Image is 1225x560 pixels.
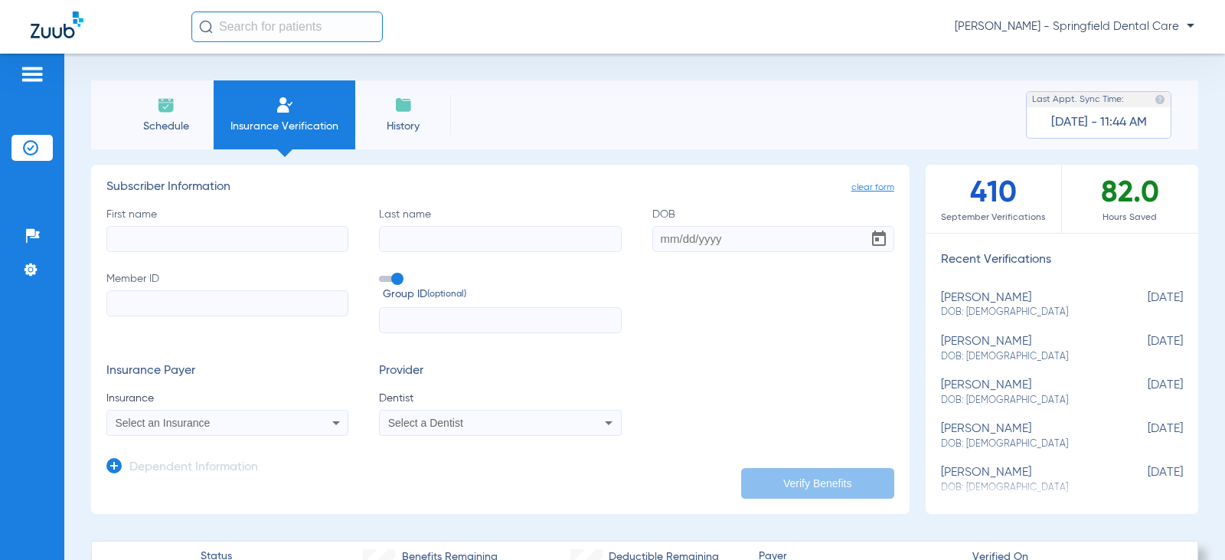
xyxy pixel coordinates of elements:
[652,226,894,252] input: DOBOpen calendar
[129,119,202,134] span: Schedule
[926,165,1062,233] div: 410
[106,290,348,316] input: Member ID
[1106,422,1183,450] span: [DATE]
[388,417,463,429] span: Select a Dentist
[106,226,348,252] input: First name
[427,287,466,303] small: (optional)
[652,207,894,252] label: DOB
[741,468,894,499] button: Verify Benefits
[106,207,348,252] label: First name
[941,378,1106,407] div: [PERSON_NAME]
[1051,115,1147,130] span: [DATE] - 11:44 AM
[20,65,44,84] img: hamburger-icon
[1032,92,1124,107] span: Last Appt. Sync Time:
[941,306,1106,319] span: DOB: [DEMOGRAPHIC_DATA]
[379,226,621,252] input: Last name
[941,437,1106,451] span: DOB: [DEMOGRAPHIC_DATA]
[225,119,344,134] span: Insurance Verification
[199,20,213,34] img: Search Icon
[941,335,1106,363] div: [PERSON_NAME]
[926,253,1198,268] h3: Recent Verifications
[1106,466,1183,494] span: [DATE]
[941,291,1106,319] div: [PERSON_NAME]
[157,96,175,114] img: Schedule
[31,11,83,38] img: Zuub Logo
[394,96,413,114] img: History
[851,180,894,195] span: clear form
[276,96,294,114] img: Manual Insurance Verification
[191,11,383,42] input: Search for patients
[864,224,894,254] button: Open calendar
[926,210,1061,225] span: September Verifications
[129,460,258,476] h3: Dependent Information
[106,391,348,406] span: Insurance
[106,180,894,195] h3: Subscriber Information
[1106,335,1183,363] span: [DATE]
[1106,378,1183,407] span: [DATE]
[379,207,621,252] label: Last name
[379,391,621,406] span: Dentist
[941,466,1106,494] div: [PERSON_NAME]
[1155,94,1165,105] img: last sync help info
[383,287,621,303] span: Group ID
[367,119,439,134] span: History
[941,394,1106,408] span: DOB: [DEMOGRAPHIC_DATA]
[941,422,1106,450] div: [PERSON_NAME]
[1062,210,1198,225] span: Hours Saved
[955,19,1194,34] span: [PERSON_NAME] - Springfield Dental Care
[1106,291,1183,319] span: [DATE]
[379,364,621,379] h3: Provider
[116,417,211,429] span: Select an Insurance
[106,271,348,334] label: Member ID
[1062,165,1198,233] div: 82.0
[941,350,1106,364] span: DOB: [DEMOGRAPHIC_DATA]
[106,364,348,379] h3: Insurance Payer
